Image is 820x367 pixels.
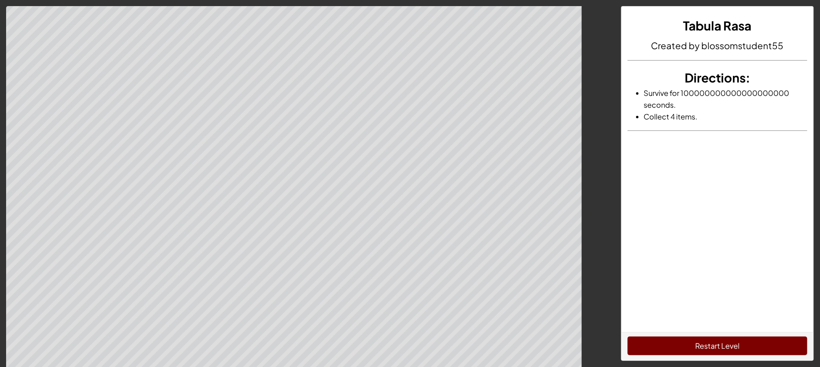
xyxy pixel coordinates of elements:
[644,87,807,111] li: Survive for 100000000000000000000 seconds.
[628,69,807,87] h3: :
[644,111,807,122] li: Collect 4 items.
[628,17,807,35] h3: Tabula Rasa
[685,70,746,85] span: Directions
[628,337,807,355] button: Restart Level
[628,39,807,52] h4: Created by blossomstudent55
